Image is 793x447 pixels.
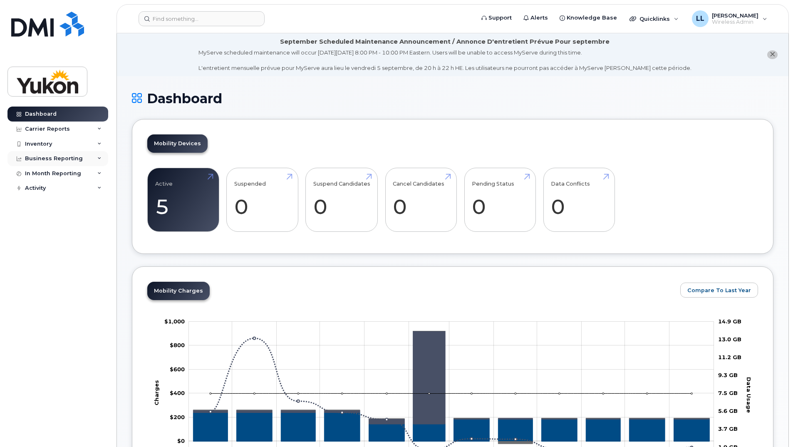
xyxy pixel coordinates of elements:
[170,390,185,396] g: $0
[718,425,738,432] tspan: 3.7 GB
[680,283,758,298] button: Compare To Last Year
[198,49,691,72] div: MyServe scheduled maintenance will occur [DATE][DATE] 8:00 PM - 10:00 PM Eastern. Users will be u...
[718,372,738,378] tspan: 9.3 GB
[718,407,738,414] tspan: 5.6 GB
[280,37,610,46] div: September Scheduled Maintenance Announcement / Annonce D'entretient Prévue Pour septembre
[393,172,449,227] a: Cancel Candidates 0
[170,365,185,372] g: $0
[170,390,185,396] tspan: $400
[155,172,211,227] a: Active 5
[147,282,210,300] a: Mobility Charges
[170,365,185,372] tspan: $600
[170,342,185,348] tspan: $800
[132,91,773,106] h1: Dashboard
[718,390,738,396] tspan: 7.5 GB
[164,318,185,324] tspan: $1,000
[234,172,290,227] a: Suspended 0
[164,318,185,324] g: $0
[718,318,741,324] tspan: 14.9 GB
[472,172,528,227] a: Pending Status 0
[193,412,709,441] g: Rate Plan
[551,172,607,227] a: Data Conflicts 0
[313,172,370,227] a: Suspend Candidates 0
[147,134,208,153] a: Mobility Devices
[153,380,160,405] tspan: Charges
[718,335,741,342] tspan: 13.0 GB
[170,413,185,420] tspan: $200
[718,353,741,360] tspan: 11.2 GB
[767,50,778,59] button: close notification
[687,286,751,294] span: Compare To Last Year
[170,413,185,420] g: $0
[170,342,185,348] g: $0
[746,377,752,412] tspan: Data Usage
[177,437,185,444] tspan: $0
